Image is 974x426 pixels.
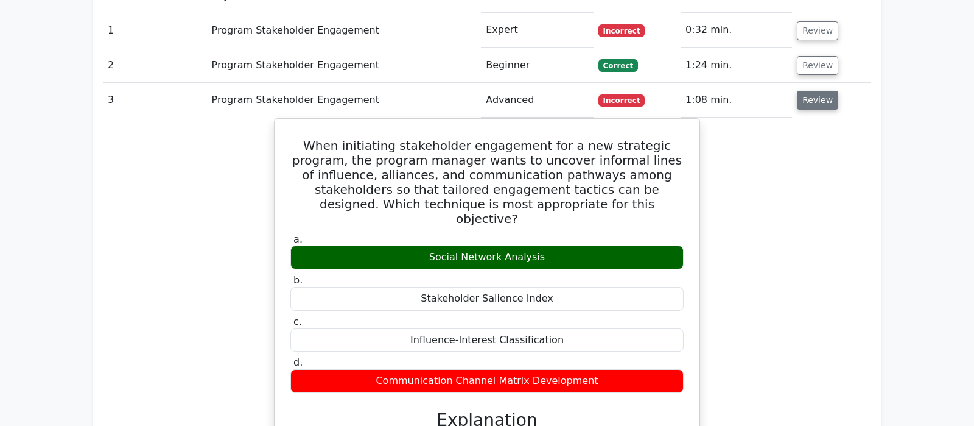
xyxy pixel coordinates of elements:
td: Advanced [481,83,593,118]
div: Stakeholder Salience Index [290,287,684,311]
td: Beginner [481,48,593,83]
div: Communication Channel Matrix Development [290,369,684,393]
span: Correct [598,59,638,71]
button: Review [797,21,838,40]
span: Incorrect [598,94,645,107]
button: Review [797,56,838,75]
span: c. [293,316,302,327]
div: Influence-Interest Classification [290,328,684,352]
td: Program Stakeholder Engagement [207,83,482,118]
span: b. [293,274,303,286]
h5: When initiating stakeholder engagement for a new strategic program, the program manager wants to ... [289,138,685,226]
td: 0:32 min. [681,13,792,48]
span: d. [293,357,303,368]
td: 1 [103,13,207,48]
td: Expert [481,13,593,48]
td: 1:24 min. [681,48,792,83]
td: 1:08 min. [681,83,792,118]
td: Program Stakeholder Engagement [207,48,482,83]
td: Program Stakeholder Engagement [207,13,482,48]
span: a. [293,233,303,245]
td: 3 [103,83,207,118]
span: Incorrect [598,24,645,37]
div: Social Network Analysis [290,246,684,269]
button: Review [797,91,838,110]
td: 2 [103,48,207,83]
